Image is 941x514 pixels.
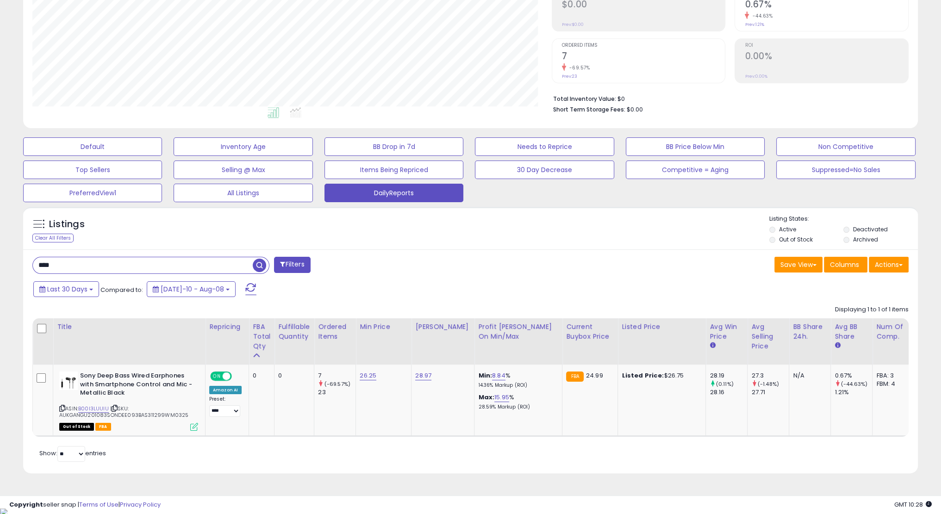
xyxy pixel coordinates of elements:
[769,215,918,223] p: Listing States:
[324,380,350,388] small: (-69.57%)
[478,404,555,410] p: 28.59% Markup (ROI)
[253,372,267,380] div: 0
[824,257,867,272] button: Columns
[9,500,43,509] strong: Copyright
[474,318,562,365] th: The percentage added to the cost of goods (COGS) that forms the calculator for Min & Max prices.
[710,388,747,396] div: 28.16
[627,105,643,114] span: $0.00
[49,218,85,231] h5: Listings
[710,322,743,341] div: Avg Win Price
[47,285,87,294] span: Last 30 Days
[876,372,907,380] div: FBA: 3
[59,372,78,390] img: 31XPoL0pF9L._SL40_.jpg
[876,322,910,341] div: Num of Comp.
[475,137,614,156] button: Needs to Reprice
[23,184,162,202] button: PreferredView1
[622,371,664,380] b: Listed Price:
[774,257,823,272] button: Save View
[360,371,376,380] a: 26.25
[39,449,106,458] span: Show: entries
[278,322,310,341] div: Fulfillable Quantity
[415,371,431,380] a: 28.97
[626,161,765,179] button: Competitive = Aging
[566,64,590,71] small: -69.57%
[562,22,584,27] small: Prev: $0.00
[253,322,270,351] div: FBA Total Qty
[876,380,907,388] div: FBM: 4
[79,500,118,509] a: Terms of Use
[9,501,161,509] div: seller snap | |
[274,257,310,273] button: Filters
[586,371,603,380] span: 24.99
[562,74,577,79] small: Prev: 23
[710,372,747,380] div: 28.19
[174,184,312,202] button: All Listings
[59,423,94,431] span: All listings that are currently out of stock and unavailable for purchase on Amazon
[566,322,614,341] div: Current Buybox Price
[835,372,872,380] div: 0.67%
[59,372,198,430] div: ASIN:
[835,388,872,396] div: 1.21%
[745,51,908,63] h2: 0.00%
[716,380,734,388] small: (0.11%)
[57,322,201,332] div: Title
[80,372,193,400] b: Sony Deep Bass Wired Earphones with Smartphone Control and Mic - Metallic Black
[758,380,779,388] small: (-1.48%)
[745,74,767,79] small: Prev: 0.00%
[776,137,915,156] button: Non Competitive
[360,322,407,332] div: Min Price
[830,260,859,269] span: Columns
[478,393,555,410] div: %
[209,322,245,332] div: Repricing
[622,322,702,332] div: Listed Price
[869,257,909,272] button: Actions
[745,22,764,27] small: Prev: 1.21%
[494,393,509,402] a: 15.95
[553,95,616,103] b: Total Inventory Value:
[324,161,463,179] button: Items Being Repriced
[209,396,242,417] div: Preset:
[231,372,245,380] span: OFF
[23,137,162,156] button: Default
[751,322,785,351] div: Avg Selling Price
[853,225,888,233] label: Deactivated
[120,500,161,509] a: Privacy Policy
[710,341,715,350] small: Avg Win Price.
[793,322,827,341] div: BB Share 24h.
[318,388,355,396] div: 23
[779,235,813,243] label: Out of Stock
[553,105,625,113] b: Short Term Storage Fees:
[78,405,109,413] a: B00I3LUUIU
[478,322,558,341] div: Profit [PERSON_NAME] on Min/Max
[626,137,765,156] button: BB Price Below Min
[95,423,111,431] span: FBA
[745,43,908,48] span: ROI
[835,341,840,350] small: Avg BB Share.
[174,137,312,156] button: Inventory Age
[478,382,555,389] p: 14.36% Markup (ROI)
[209,386,242,394] div: Amazon AI
[751,372,789,380] div: 27.3
[33,281,99,297] button: Last 30 Days
[324,184,463,202] button: DailyReports
[562,43,725,48] span: Ordered Items
[161,285,224,294] span: [DATE]-10 - Aug-08
[894,500,932,509] span: 2025-09-8 10:28 GMT
[793,372,823,380] div: N/A
[478,371,492,380] b: Min:
[751,388,789,396] div: 27.71
[566,372,583,382] small: FBA
[622,372,698,380] div: $26.75
[749,12,773,19] small: -44.63%
[835,305,909,314] div: Displaying 1 to 1 of 1 items
[776,161,915,179] button: Suppressed=No Sales
[100,285,143,294] span: Compared to:
[415,322,470,332] div: [PERSON_NAME]
[318,372,355,380] div: 7
[835,322,868,341] div: Avg BB Share
[478,372,555,389] div: %
[211,372,223,380] span: ON
[278,372,307,380] div: 0
[475,161,614,179] button: 30 Day Decrease
[23,161,162,179] button: Top Sellers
